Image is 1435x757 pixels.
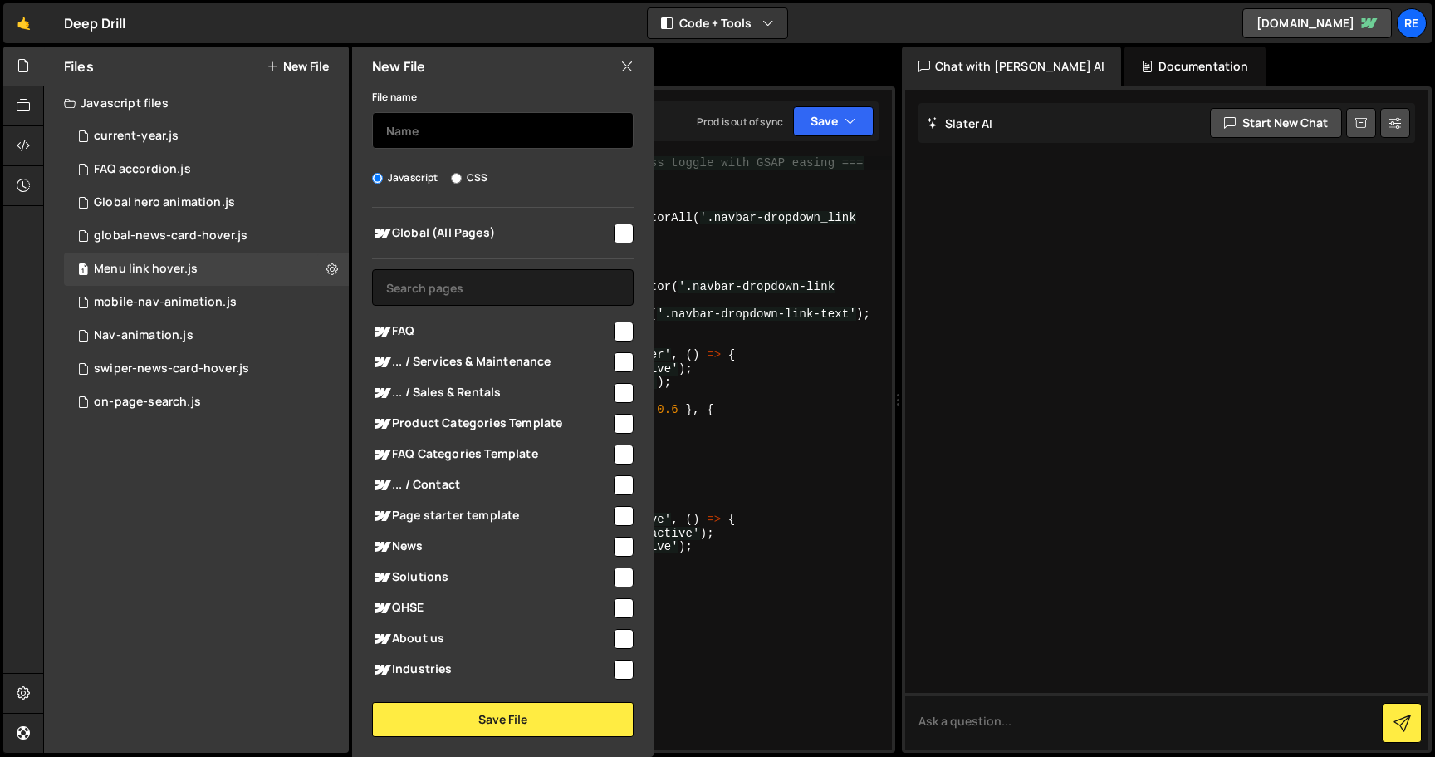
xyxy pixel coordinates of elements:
[94,361,249,376] div: swiper-news-card-hover.js
[64,186,349,219] div: 17275/47886.js
[64,13,126,33] div: Deep Drill
[372,89,417,106] label: File name
[372,170,438,186] label: Javascript
[64,253,349,286] div: 17275/47896.js
[64,57,94,76] h2: Files
[372,702,634,737] button: Save File
[94,262,198,277] div: Menu link hover.js
[902,47,1121,86] div: Chat with [PERSON_NAME] AI
[267,60,329,73] button: New File
[64,219,349,253] div: 17275/47885.js
[78,264,88,278] span: 1
[1210,108,1342,138] button: Start new chat
[1242,8,1392,38] a: [DOMAIN_NAME]
[1124,47,1265,86] div: Documentation
[64,319,349,352] div: 17275/47881.js
[64,153,349,186] div: 17275/47877.js
[927,116,993,131] h2: Slater AI
[697,115,783,129] div: Prod is out of sync
[372,660,611,680] span: Industries
[372,112,634,149] input: Name
[94,229,247,243] div: global-news-card-hover.js
[372,224,611,243] span: Global (All Pages)
[451,170,487,186] label: CSS
[94,295,237,310] div: mobile-nav-animation.js
[372,414,611,434] span: Product Categories Template
[372,57,425,76] h2: New File
[372,537,611,557] span: News
[372,445,611,465] span: FAQ Categories Template
[372,352,611,372] span: ... / Services & Maintenance
[64,286,349,319] div: 17275/47883.js
[372,383,611,403] span: ... / Sales & Rentals
[372,629,611,649] span: About us
[793,106,874,136] button: Save
[44,86,349,120] div: Javascript files
[372,598,611,618] span: QHSE
[94,195,235,210] div: Global hero animation.js
[94,162,191,177] div: FAQ accordion.js
[64,120,349,153] div: 17275/47875.js
[64,386,349,419] div: 17275/47880.js
[94,395,201,410] div: on-page-search.js
[64,352,349,386] div: 17275/47884.js
[648,8,787,38] button: Code + Tools
[1397,8,1427,38] a: Re
[372,322,611,342] span: FAQ
[451,173,462,184] input: CSS
[372,475,611,495] span: ... / Contact
[94,129,179,144] div: current-year.js
[372,269,634,306] input: Search pages
[3,3,44,43] a: 🤙
[372,506,611,526] span: Page starter template
[372,173,383,184] input: Javascript
[94,328,193,343] div: Nav-animation.js
[372,568,611,587] span: Solutions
